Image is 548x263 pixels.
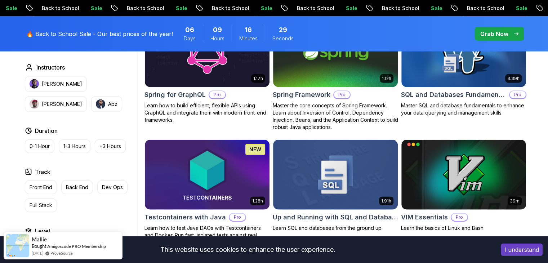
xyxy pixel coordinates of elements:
[32,250,43,256] span: [DATE]
[97,180,128,194] button: Dev Ops
[25,96,87,112] button: instructor img[PERSON_NAME]
[32,243,46,249] span: Bought
[273,139,398,232] a: Up and Running with SQL and Databases card1.91hUp and Running with SQL and DatabasesLearn SQL and...
[401,212,448,222] h2: VIM Essentials
[47,244,106,249] a: Amigoscode PRO Membership
[507,76,520,81] p: 3.39h
[401,102,526,116] p: Master SQL and database fundamentals to enhance your data querying and management skills.
[50,250,73,256] a: ProveSource
[42,80,82,88] p: [PERSON_NAME]
[273,212,398,222] h2: Up and Running with SQL and Databases
[30,99,39,109] img: instructor img
[273,224,398,232] p: Learn SQL and databases from the ground up.
[184,35,196,42] span: Days
[382,76,391,81] p: 1.12h
[510,5,533,12] p: Sale
[144,102,270,124] p: Learn how to build efficient, flexible APIs using GraphQL and integrate them with modern front-en...
[249,146,261,153] p: NEW
[95,139,126,153] button: +3 Hours
[213,25,222,35] span: 9 Hours
[35,126,58,135] h2: Duration
[401,18,526,88] img: SQL and Databases Fundamentals card
[59,139,90,153] button: 1-3 Hours
[25,139,54,153] button: 0-1 Hour
[144,17,270,124] a: Spring for GraphQL card1.17hSpring for GraphQLProLearn how to build efficient, flexible APIs usin...
[340,5,363,12] p: Sale
[210,35,224,42] span: Hours
[185,25,194,35] span: 6 Days
[25,180,57,194] button: Front End
[401,224,526,232] p: Learn the basics of Linux and Bash.
[376,5,425,12] p: Back to School
[25,199,57,212] button: Full Stack
[253,76,263,81] p: 1.17h
[30,202,52,209] p: Full Stack
[381,198,391,204] p: 1.91h
[99,143,121,150] p: +3 Hours
[291,5,340,12] p: Back to School
[273,102,398,131] p: Master the core concepts of Spring Framework. Learn about Inversion of Control, Dependency Inject...
[273,17,398,131] a: Spring Framework card1.12hSpring FrameworkProMaster the core concepts of Spring Framework. Learn ...
[61,180,93,194] button: Back End
[36,63,65,72] h2: Instructors
[206,5,255,12] p: Back to School
[144,90,206,100] h2: Spring for GraphQL
[85,5,108,12] p: Sale
[461,5,510,12] p: Back to School
[401,139,526,232] a: VIM Essentials card39mVIM EssentialsProLearn the basics of Linux and Bash.
[401,17,526,117] a: SQL and Databases Fundamentals card3.39hSQL and Databases FundamentalsProMaster SQL and database ...
[96,99,105,109] img: instructor img
[501,244,543,256] button: Accept cookies
[480,30,508,38] p: Grab Now
[252,198,263,204] p: 1.28h
[510,91,526,98] p: Pro
[32,236,47,242] span: Mallie
[63,143,86,150] p: 1-3 Hours
[108,101,117,108] p: Abz
[36,5,85,12] p: Back to School
[401,90,506,100] h2: SQL and Databases Fundamentals
[145,18,269,88] img: Spring for GraphQL card
[35,168,50,176] h2: Track
[245,25,252,35] span: 16 Minutes
[273,90,330,100] h2: Spring Framework
[30,79,39,89] img: instructor img
[401,140,526,210] img: VIM Essentials card
[91,96,122,112] button: instructor imgAbz
[451,214,467,221] p: Pro
[66,184,88,191] p: Back End
[26,30,173,38] p: 🔥 Back to School Sale - Our best prices of the year!
[144,139,270,253] a: Testcontainers with Java card1.28hNEWTestcontainers with JavaProLearn how to test Java DAOs with ...
[144,212,226,222] h2: Testcontainers with Java
[334,91,350,98] p: Pro
[30,184,52,191] p: Front End
[273,18,398,88] img: Spring Framework card
[255,5,278,12] p: Sale
[425,5,448,12] p: Sale
[35,227,50,235] h2: Level
[279,25,287,35] span: 29 Seconds
[273,140,398,210] img: Up and Running with SQL and Databases card
[30,143,50,150] p: 0-1 Hour
[145,140,269,210] img: Testcontainers with Java card
[170,5,193,12] p: Sale
[272,35,294,42] span: Seconds
[239,35,258,42] span: Minutes
[25,76,87,92] button: instructor img[PERSON_NAME]
[102,184,123,191] p: Dev Ops
[5,242,490,258] div: This website uses cookies to enhance the user experience.
[209,91,225,98] p: Pro
[42,101,82,108] p: [PERSON_NAME]
[121,5,170,12] p: Back to School
[6,234,29,257] img: provesource social proof notification image
[144,224,270,253] p: Learn how to test Java DAOs with Testcontainers and Docker. Run fast, isolated tests against real...
[230,214,245,221] p: Pro
[510,198,520,204] p: 39m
